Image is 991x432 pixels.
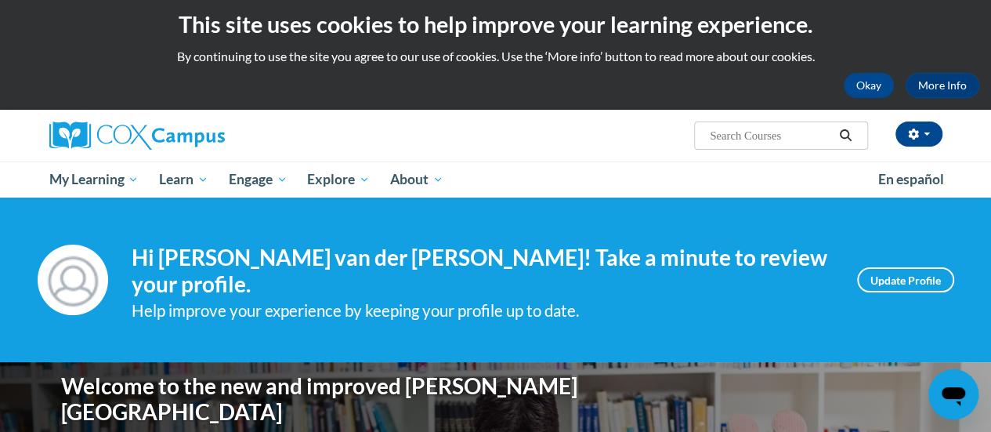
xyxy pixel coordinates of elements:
span: About [390,170,443,189]
a: My Learning [39,162,150,198]
a: Explore [297,162,380,198]
div: Main menu [38,162,954,198]
a: Engage [219,162,298,198]
span: Explore [307,170,370,189]
a: More Info [906,73,979,98]
iframe: Button to launch messaging window [928,369,978,419]
span: Engage [229,170,288,189]
img: Cox Campus [49,122,225,150]
button: Okay [844,73,894,98]
h1: Welcome to the new and improved [PERSON_NAME][GEOGRAPHIC_DATA] [61,373,629,426]
h4: Hi [PERSON_NAME] van der [PERSON_NAME]! Take a minute to review your profile. [132,245,834,297]
a: Learn [149,162,219,198]
span: Learn [159,170,208,189]
div: Help improve your experience by keeping your profile up to date. [132,298,834,324]
img: Profile Image [38,245,108,315]
span: En español [878,171,944,187]
button: Account Settings [895,122,942,147]
span: My Learning [49,170,139,189]
input: Search Courses [708,126,834,145]
p: By continuing to use the site you agree to our use of cookies. Use the ‘More info’ button to read... [12,48,979,65]
a: About [380,162,454,198]
a: Cox Campus [49,122,331,150]
a: En español [868,163,954,196]
h2: This site uses cookies to help improve your learning experience. [12,9,979,40]
button: Search [834,126,857,145]
a: Update Profile [857,267,954,292]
